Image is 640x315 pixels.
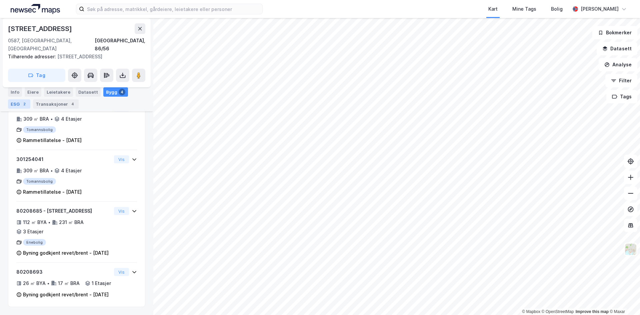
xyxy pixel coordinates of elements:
[8,23,73,34] div: [STREET_ADDRESS]
[592,26,637,39] button: Bokmerker
[50,116,53,122] div: •
[23,291,109,299] div: Byning godkjent revet/brent - [DATE]
[551,5,563,13] div: Bolig
[50,168,53,173] div: •
[25,87,41,97] div: Eiere
[576,309,609,314] a: Improve this map
[16,155,111,163] div: 301254041
[512,5,536,13] div: Mine Tags
[92,279,111,287] div: 1 Etasjer
[23,249,109,257] div: Byning godkjent revet/brent - [DATE]
[624,243,637,256] img: Z
[84,4,262,14] input: Søk på adresse, matrikkel, gårdeiere, leietakere eller personer
[488,5,498,13] div: Kart
[8,69,65,82] button: Tag
[61,167,82,175] div: 4 Etasjer
[16,268,111,276] div: 80208693
[33,99,79,109] div: Transaksjoner
[11,4,60,14] img: logo.a4113a55bc3d86da70a041830d287a7e.svg
[119,89,125,95] div: 4
[76,87,101,97] div: Datasett
[16,207,111,215] div: 80208685 - [STREET_ADDRESS]
[607,283,640,315] div: Kontrollprogram for chat
[23,136,82,144] div: Rammetillatelse - [DATE]
[8,87,22,97] div: Info
[8,53,140,61] div: [STREET_ADDRESS]
[8,37,95,53] div: 0587, [GEOGRAPHIC_DATA], [GEOGRAPHIC_DATA]
[48,220,51,225] div: •
[103,87,128,97] div: Bygg
[23,279,46,287] div: 26 ㎡ BYA
[522,309,540,314] a: Mapbox
[47,281,50,286] div: •
[542,309,574,314] a: OpenStreetMap
[95,37,145,53] div: [GEOGRAPHIC_DATA], 86/56
[114,207,129,215] button: Vis
[23,228,43,236] div: 3 Etasjer
[599,58,637,71] button: Analyse
[607,283,640,315] iframe: Chat Widget
[23,167,49,175] div: 309 ㎡ BRA
[23,188,82,196] div: Rammetillatelse - [DATE]
[69,101,76,107] div: 4
[114,268,129,276] button: Vis
[21,101,28,107] div: 2
[597,42,637,55] button: Datasett
[114,155,129,163] button: Vis
[8,99,30,109] div: ESG
[605,74,637,87] button: Filter
[61,115,82,123] div: 4 Etasjer
[58,279,80,287] div: 17 ㎡ BRA
[606,90,637,103] button: Tags
[8,54,57,59] span: Tilhørende adresser:
[23,115,49,123] div: 309 ㎡ BRA
[59,218,84,226] div: 231 ㎡ BRA
[44,87,73,97] div: Leietakere
[23,218,47,226] div: 112 ㎡ BYA
[581,5,619,13] div: [PERSON_NAME]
